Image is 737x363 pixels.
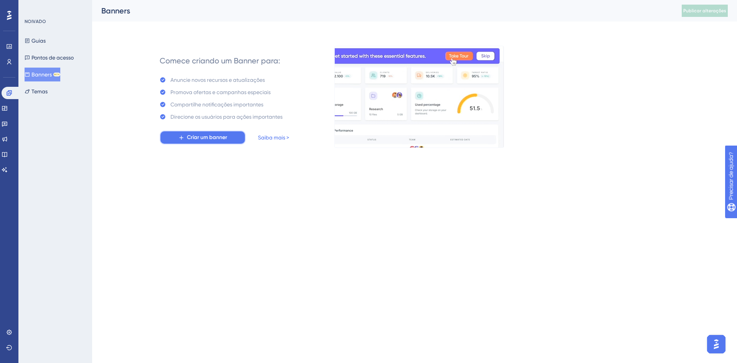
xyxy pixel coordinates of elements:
[170,101,263,108] font: Compartilhe notificações importantes
[258,134,289,141] font: Saiba mais >
[25,85,48,98] button: Temas
[25,34,46,48] button: Guias
[170,89,271,95] font: Promova ofertas e campanhas especiais
[25,51,74,65] button: Pontos de acesso
[31,88,48,94] font: Temas
[170,77,265,83] font: Anuncie novos recursos e atualizações
[31,55,74,61] font: Pontos de acesso
[160,56,280,65] font: Comece criando um Banner para:
[682,5,728,17] button: Publicar alterações
[25,68,60,81] button: BannersBETA
[18,3,66,9] font: Precisar de ajuda?
[31,38,46,44] font: Guias
[258,133,289,142] a: Saiba mais >
[705,333,728,356] iframe: Iniciador do Assistente de IA do UserGuiding
[54,73,59,76] font: BETA
[31,71,52,78] font: Banners
[187,134,227,141] font: Criar um banner
[170,114,283,120] font: Direcione os usuários para ações importantes
[101,6,130,15] font: Banners
[334,46,504,148] img: 529d90adb73e879a594bca603b874522.gif
[25,19,46,24] font: NOIVADO
[683,8,726,13] font: Publicar alterações
[160,131,246,144] button: Criar um banner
